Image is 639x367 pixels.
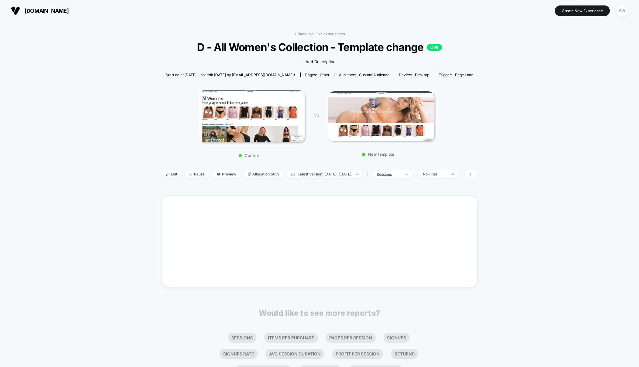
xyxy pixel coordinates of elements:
li: Signups [383,333,410,343]
button: Create New Experience [555,5,610,16]
span: Start date: [DATE] (Last edit [DATE] by [EMAIL_ADDRESS][DOMAIN_NAME]) [166,73,295,77]
div: No Filter [423,172,447,176]
img: rebalance [248,172,251,176]
span: Page Load [455,73,473,77]
img: end [452,174,454,175]
li: Signups Rate [219,349,258,359]
span: | [366,170,372,179]
p: Would like to see more reports? [259,308,380,318]
span: Preview [212,170,241,178]
div: Trigger: [439,73,473,77]
img: Visually logo [11,6,20,15]
span: Device: [394,73,434,77]
span: Custom Audience [359,73,389,77]
img: edit [166,173,169,176]
span: other [320,73,330,77]
p: Control [195,153,302,158]
div: Pages: [305,73,330,77]
button: SW [614,5,630,17]
div: sessions [377,172,401,177]
span: desktop [415,73,429,77]
span: Edit [162,170,182,178]
div: SW [616,5,628,17]
span: + Add Description [302,59,336,65]
p: New template [325,152,431,157]
span: Pause [185,170,209,178]
img: Control main [199,90,305,143]
li: Profit Per Session [332,349,383,359]
span: D - All Women's Collection - Template change [178,41,461,53]
span: VS [314,113,319,118]
li: Avg Session Duration [265,349,324,359]
img: end [356,174,358,175]
p: LIVE [427,44,442,51]
li: Pages Per Session [326,333,376,343]
img: end [189,173,192,176]
div: Audience: [339,73,389,77]
img: end [406,174,408,175]
li: Items Per Purchase [264,333,318,343]
li: Sessions [228,333,257,343]
a: < Back to all live experiences [294,32,345,36]
li: Returns [391,349,418,359]
span: [DOMAIN_NAME] [25,8,69,14]
button: [DOMAIN_NAME] [9,6,71,15]
img: calendar [291,173,295,176]
span: Allocation: 50% [244,170,284,178]
img: New template main [328,91,434,141]
span: Latest Version: [DATE] - [DATE] [287,170,363,178]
